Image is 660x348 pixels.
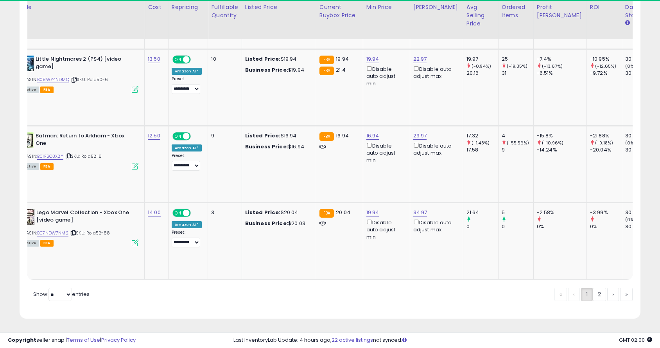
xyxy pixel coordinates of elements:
span: 21.4 [336,66,346,74]
a: 22.97 [413,55,427,63]
div: 9 [211,132,235,139]
div: Days In Stock [625,3,654,20]
div: ASIN: [21,132,138,169]
div: Repricing [172,3,205,11]
a: 34.97 [413,209,427,216]
div: 19.97 [466,56,498,63]
div: 9 [502,146,533,153]
div: -7.4% [537,56,586,63]
div: Preset: [172,230,202,247]
div: $19.94 [245,67,310,74]
span: All listings currently available for purchase on Amazon [21,87,39,93]
span: ON [173,133,183,140]
div: Disable auto adjust min [366,65,404,87]
span: OFF [190,210,202,216]
small: FBA [319,209,334,218]
b: Listed Price: [245,55,281,63]
span: 2025-09-17 02:00 GMT [619,336,652,344]
div: Amazon AI * [172,68,202,75]
a: B08WY4NDMQ [37,76,69,83]
div: Profit [PERSON_NAME] [537,3,583,20]
small: (0%) [625,140,636,146]
b: Business Price: [245,143,288,150]
div: -9.72% [590,70,622,77]
div: Ordered Items [502,3,530,20]
small: (-1.48%) [472,140,490,146]
a: Terms of Use [67,336,100,344]
span: OFF [190,56,202,63]
div: 5 [502,209,533,216]
a: B07NDW7NM2 [37,230,68,236]
div: -10.95% [590,56,622,63]
div: -15.8% [537,132,586,139]
a: Privacy Policy [101,336,136,344]
div: Last InventoryLab Update: 4 hours ago, not synced. [233,337,652,344]
div: 21.64 [466,209,498,216]
small: FBA [319,132,334,141]
b: Batman: Return to Arkham - Xbox One [36,132,131,149]
div: -6.51% [537,70,586,77]
b: Listed Price: [245,132,281,139]
span: | SKU: Rola52-8 [65,153,102,159]
span: | SKU: Rola50-6 [70,76,108,83]
span: 20.04 [336,209,350,216]
div: Title [19,3,141,11]
div: seller snap | | [8,337,136,344]
small: (-0.94%) [472,63,491,69]
span: FBA [40,163,54,170]
a: 16.94 [366,132,379,140]
div: 3 [211,209,235,216]
b: Little Nightmares 2 (PS4) [video game] [36,56,131,72]
div: ASIN: [21,56,138,92]
div: $19.94 [245,56,310,63]
small: FBA [319,67,334,75]
div: 0% [590,223,622,230]
div: 0 [466,223,498,230]
div: 17.32 [466,132,498,139]
div: $16.94 [245,132,310,139]
div: 30 (100%) [625,56,657,63]
small: (0%) [625,63,636,69]
div: Fulfillable Quantity [211,3,238,20]
div: 10 [211,56,235,63]
div: Avg Selling Price [466,3,495,28]
div: 30 (100%) [625,223,657,230]
a: 29.97 [413,132,427,140]
span: » [625,290,628,298]
div: 30 (100%) [625,70,657,77]
div: [PERSON_NAME] [413,3,460,11]
a: 14.00 [148,209,161,216]
b: Lego Marvel Collection - Xbox One [video game] [36,209,131,225]
a: 19.94 [366,209,379,216]
a: 2 [593,288,606,301]
div: -2.58% [537,209,586,216]
div: Disable auto adjust max [413,141,457,157]
div: Min Price [366,3,407,11]
b: Business Price: [245,66,288,74]
small: (0%) [625,216,636,223]
span: 16.94 [336,132,349,139]
span: All listings currently available for purchase on Amazon [21,240,39,247]
span: | SKU: Rola52-88 [70,230,110,236]
div: -20.04% [590,146,622,153]
a: 22 active listings [332,336,373,344]
div: $20.03 [245,220,310,227]
span: OFF [190,133,202,140]
div: Disable auto adjust min [366,218,404,241]
small: Days In Stock. [625,20,630,27]
div: -14.24% [537,146,586,153]
div: $20.04 [245,209,310,216]
div: 0 [502,223,533,230]
strong: Copyright [8,336,36,344]
div: 17.58 [466,146,498,153]
span: › [612,290,614,298]
div: Disable auto adjust max [413,65,457,80]
div: $16.94 [245,143,310,150]
span: ON [173,56,183,63]
div: Disable auto adjust max [413,218,457,233]
div: 25 [502,56,533,63]
div: 30 (100%) [625,209,657,216]
div: 30 (100%) [625,132,657,139]
div: 31 [502,70,533,77]
small: (-55.56%) [507,140,529,146]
